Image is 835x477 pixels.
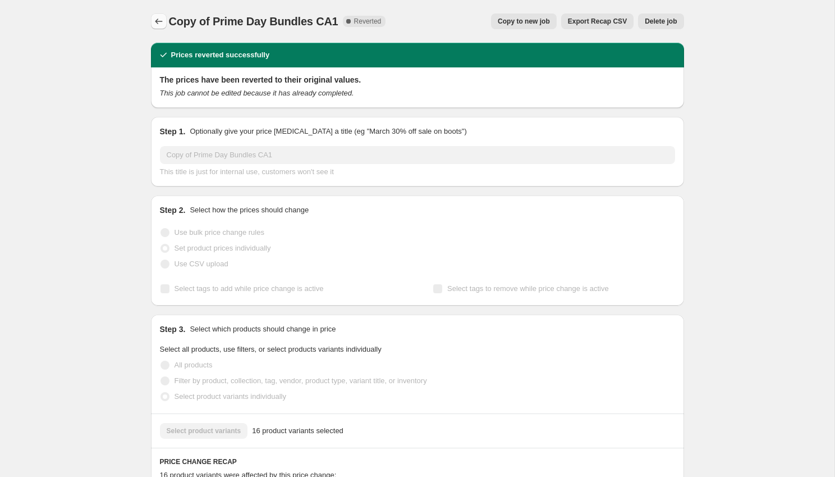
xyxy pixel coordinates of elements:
span: Copy to new job [498,17,550,26]
span: Select tags to add while price change is active [175,284,324,293]
span: Delete job [645,17,677,26]
button: Export Recap CSV [561,13,634,29]
p: Select which products should change in price [190,324,336,335]
h6: PRICE CHANGE RECAP [160,457,675,466]
span: This title is just for internal use, customers won't see it [160,167,334,176]
span: Use bulk price change rules [175,228,264,237]
span: Reverted [354,17,382,26]
span: Copy of Prime Day Bundles CA1 [169,15,338,28]
i: This job cannot be edited because it has already completed. [160,89,354,97]
span: Use CSV upload [175,260,228,268]
input: 30% off holiday sale [160,146,675,164]
button: Copy to new job [491,13,557,29]
button: Delete job [638,13,683,29]
span: All products [175,361,213,369]
button: Price change jobs [151,13,167,29]
span: Select tags to remove while price change is active [447,284,609,293]
h2: Step 1. [160,126,186,137]
span: Select product variants individually [175,392,286,401]
span: Filter by product, collection, tag, vendor, product type, variant title, or inventory [175,376,427,385]
span: 16 product variants selected [252,425,343,437]
span: Set product prices individually [175,244,271,252]
p: Optionally give your price [MEDICAL_DATA] a title (eg "March 30% off sale on boots") [190,126,466,137]
span: Export Recap CSV [568,17,627,26]
h2: Step 3. [160,324,186,335]
h2: Step 2. [160,205,186,216]
span: Select all products, use filters, or select products variants individually [160,345,382,353]
h2: The prices have been reverted to their original values. [160,74,675,85]
h2: Prices reverted successfully [171,49,270,61]
p: Select how the prices should change [190,205,309,216]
